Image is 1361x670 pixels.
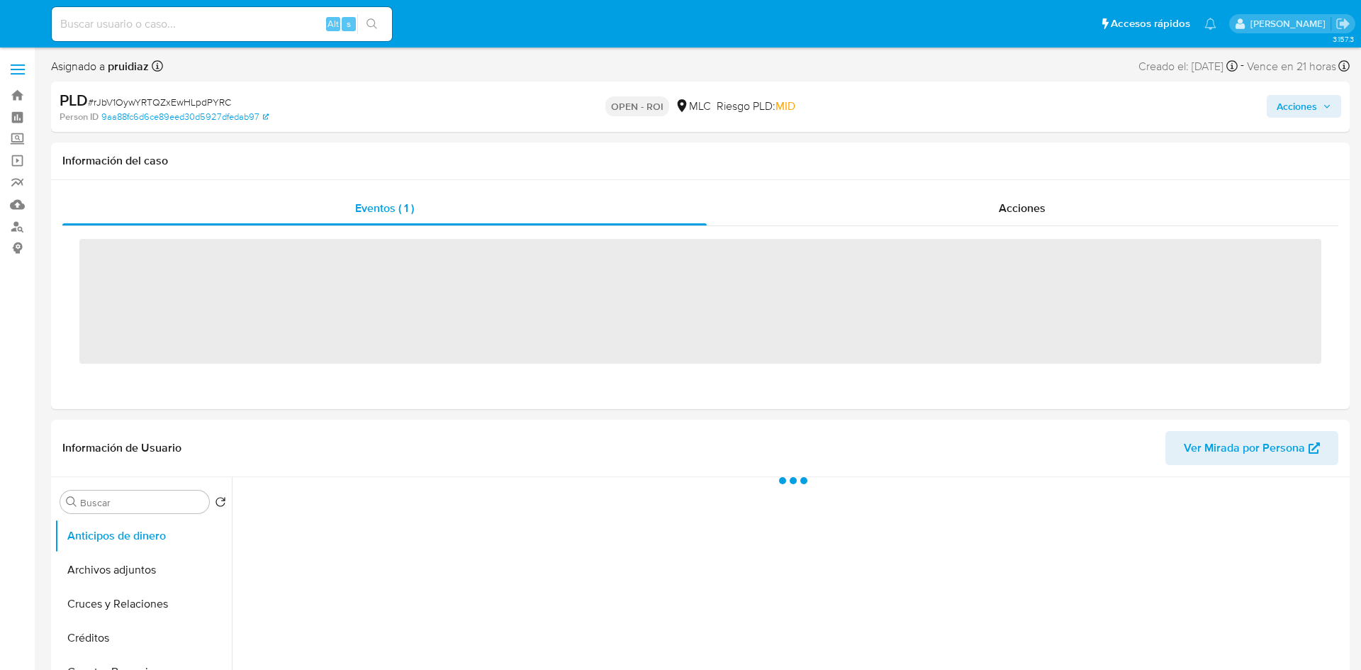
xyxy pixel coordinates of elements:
span: MID [775,98,795,114]
span: Vence en 21 horas [1247,59,1336,74]
button: Buscar [66,496,77,508]
p: pablo.ruidiaz@mercadolibre.com [1250,17,1331,30]
span: Ver Mirada por Persona [1184,431,1305,465]
button: Archivos adjuntos [55,553,232,587]
input: Buscar [80,496,203,509]
span: s [347,17,351,30]
input: Buscar usuario o caso... [52,15,392,33]
button: Ver Mirada por Persona [1165,431,1338,465]
span: Riesgo PLD: [717,99,795,114]
b: PLD [60,89,88,111]
button: Cruces y Relaciones [55,587,232,621]
b: Person ID [60,111,99,123]
span: # rJbV1OywYRTQZxEwHLpdPYRC [88,95,231,109]
span: - [1240,57,1244,76]
button: Créditos [55,621,232,655]
a: Notificaciones [1204,18,1216,30]
a: Salir [1335,16,1350,31]
div: MLC [675,99,711,114]
span: ‌ [79,239,1321,364]
h1: Información de Usuario [62,441,181,455]
button: Anticipos de dinero [55,519,232,553]
a: 9aa88fc6d6ce89eed30d5927dfedab97 [101,111,269,123]
button: Acciones [1267,95,1341,118]
b: pruidiaz [105,58,149,74]
span: Acciones [1277,95,1317,118]
p: OPEN - ROI [605,96,669,116]
h1: Información del caso [62,154,1338,168]
span: Eventos ( 1 ) [355,200,414,216]
span: Acciones [999,200,1046,216]
span: Asignado a [51,59,149,74]
button: search-icon [357,14,386,34]
button: Volver al orden por defecto [215,496,226,512]
span: Alt [327,17,339,30]
div: Creado el: [DATE] [1138,57,1238,76]
span: Accesos rápidos [1111,16,1190,31]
